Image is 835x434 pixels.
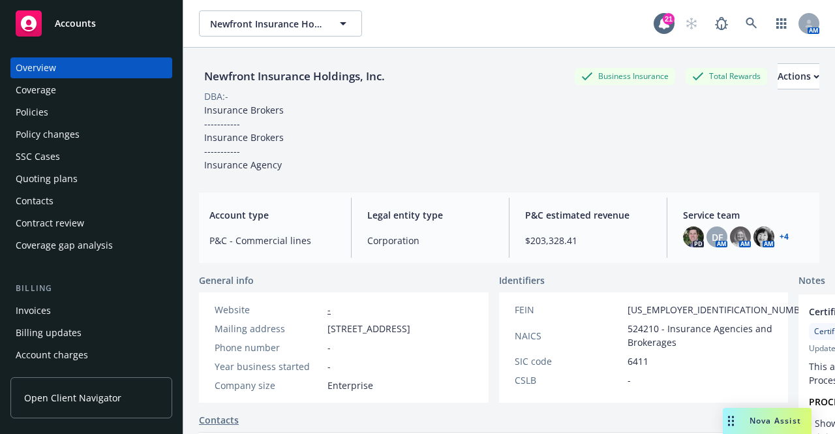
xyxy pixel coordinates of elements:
[16,191,53,211] div: Contacts
[16,213,84,234] div: Contract review
[16,146,60,167] div: SSC Cases
[738,10,765,37] a: Search
[16,322,82,343] div: Billing updates
[16,168,78,189] div: Quoting plans
[55,18,96,29] span: Accounts
[10,102,172,123] a: Policies
[199,273,254,287] span: General info
[10,57,172,78] a: Overview
[780,233,789,241] a: +4
[16,102,48,123] div: Policies
[663,13,675,25] div: 21
[628,322,814,349] span: 524210 - Insurance Agencies and Brokerages
[525,208,651,222] span: P&C estimated revenue
[16,300,51,321] div: Invoices
[210,17,323,31] span: Newfront Insurance Holdings, Inc.
[367,234,493,247] span: Corporation
[10,300,172,321] a: Invoices
[199,10,362,37] button: Newfront Insurance Holdings, Inc.
[628,373,631,387] span: -
[683,226,704,247] img: photo
[575,68,675,84] div: Business Insurance
[327,303,331,316] a: -
[10,322,172,343] a: Billing updates
[215,379,322,392] div: Company size
[16,235,113,256] div: Coverage gap analysis
[10,5,172,42] a: Accounts
[204,104,286,171] span: Insurance Brokers ----------- Insurance Brokers ----------- Insurance Agency
[683,208,809,222] span: Service team
[712,230,723,244] span: DF
[10,282,172,295] div: Billing
[525,234,651,247] span: $203,328.41
[199,413,239,427] a: Contacts
[16,57,56,78] div: Overview
[515,303,622,317] div: FEIN
[10,80,172,101] a: Coverage
[10,146,172,167] a: SSC Cases
[10,345,172,365] a: Account charges
[628,354,648,368] span: 6411
[750,415,801,426] span: Nova Assist
[515,329,622,343] div: NAICS
[367,208,493,222] span: Legal entity type
[10,124,172,145] a: Policy changes
[628,303,814,317] span: [US_EMPLOYER_IDENTIFICATION_NUMBER]
[778,64,819,89] div: Actions
[24,391,121,405] span: Open Client Navigator
[327,360,331,373] span: -
[515,354,622,368] div: SIC code
[215,322,322,335] div: Mailing address
[10,168,172,189] a: Quoting plans
[678,10,705,37] a: Start snowing
[723,408,739,434] div: Drag to move
[204,89,228,103] div: DBA: -
[16,124,80,145] div: Policy changes
[215,360,322,373] div: Year business started
[515,373,622,387] div: CSLB
[209,234,335,247] span: P&C - Commercial lines
[215,341,322,354] div: Phone number
[327,341,331,354] span: -
[723,408,812,434] button: Nova Assist
[730,226,751,247] img: photo
[327,322,410,335] span: [STREET_ADDRESS]
[778,63,819,89] button: Actions
[10,213,172,234] a: Contract review
[10,235,172,256] a: Coverage gap analysis
[798,273,825,289] span: Notes
[10,191,172,211] a: Contacts
[199,68,390,85] div: Newfront Insurance Holdings, Inc.
[215,303,322,317] div: Website
[708,10,735,37] a: Report a Bug
[16,80,56,101] div: Coverage
[209,208,335,222] span: Account type
[327,379,373,392] span: Enterprise
[753,226,774,247] img: photo
[16,345,88,365] div: Account charges
[499,273,545,287] span: Identifiers
[768,10,795,37] a: Switch app
[686,68,767,84] div: Total Rewards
